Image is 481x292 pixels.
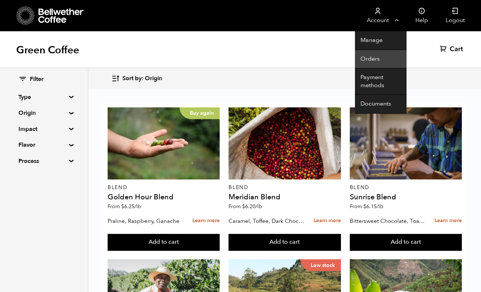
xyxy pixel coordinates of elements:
[355,68,407,95] a: Payment methods
[18,140,69,149] summary: Flavor
[363,203,383,210] bdi: 6.15
[350,216,426,227] p: Bittersweet Chocolate, Toasted Marshmallow, Candied Orange, Praline
[255,203,262,210] span: /lb
[121,203,141,210] bdi: 6.25
[229,185,341,190] p: Blend
[450,45,463,54] span: Cart
[435,213,462,229] a: Learn more
[355,50,407,69] a: Orders
[242,203,245,210] span: $
[355,95,407,114] a: Documents
[350,193,462,201] h4: Sunrise Blend
[350,203,383,210] span: From
[108,107,220,179] a: Buy again
[229,234,341,251] button: Add to cart
[179,107,220,119] p: Buy again
[108,193,220,201] h4: Golden Hour Blend
[108,203,141,210] span: From
[18,93,69,102] summary: Type
[314,213,341,229] a: Learn more
[18,157,69,165] summary: Process
[355,31,407,50] a: Manage
[350,185,462,190] p: Blend
[440,45,465,54] a: Cart
[121,203,124,210] span: $
[111,70,162,87] button: Sort by: Origin
[242,203,262,210] bdi: 6.20
[16,43,79,57] h1: Green Coffee
[229,216,305,227] p: Caramel, Toffee, Dark Chocolate
[300,259,341,271] p: Low stock
[108,185,220,190] p: Blend
[108,234,220,251] button: Add to cart
[229,193,341,201] h4: Meridian Blend
[377,203,383,210] span: /lb
[18,125,69,133] summary: Impact
[135,203,141,210] span: /lb
[229,203,262,210] span: From
[30,75,43,83] span: Filter
[108,216,184,227] p: Praline, Raspberry, Ganache
[122,75,162,83] span: Sort by: Origin
[192,213,220,229] a: Learn more
[350,234,462,251] button: Add to cart
[363,203,366,210] span: $
[18,108,69,117] summary: Origin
